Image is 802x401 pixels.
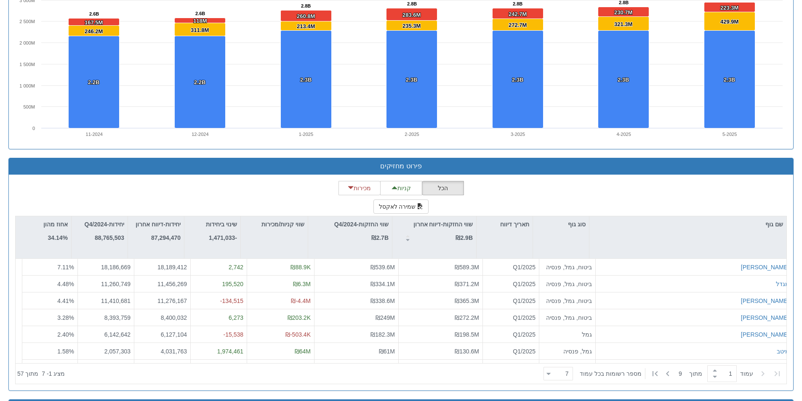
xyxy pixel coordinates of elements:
[486,296,536,305] div: Q1/2025
[26,263,74,271] div: 7.11 %
[614,21,632,27] tspan: 321.3M
[19,62,35,67] tspan: 1 500M
[370,264,395,271] span: ₪539.6M
[26,296,74,305] div: 4.41 %
[486,347,536,355] div: Q1/2025
[151,234,181,241] strong: 87,294,470
[293,280,311,287] span: ₪6.3M
[543,313,592,321] div: ביטוח, גמל, פנסיה
[291,297,311,304] span: ₪-4.4M
[81,347,131,355] div: 2,057,303
[406,77,417,83] tspan: 2.3B
[513,1,522,6] tspan: 2.8B
[509,22,527,28] tspan: 272.7M
[338,181,381,195] button: מכירות
[589,216,786,232] div: שם גוף
[19,83,35,88] tspan: 1 000M
[88,79,99,85] tspan: 2.2B
[373,199,429,214] button: שמירה לאקסל
[741,263,789,271] div: [PERSON_NAME]
[43,220,68,229] p: אחוז מהון
[194,313,243,321] div: 6,273
[85,28,103,35] tspan: 246.2M
[194,263,243,271] div: 2,742
[617,132,631,137] text: 4-2025
[136,220,181,229] p: יחידות-דיווח אחרון
[95,234,124,241] strong: 88,765,503
[618,77,629,83] tspan: 2.3B
[405,132,419,137] text: 2-2025
[679,369,689,378] span: 9
[300,77,312,83] tspan: 2.3B
[81,296,131,305] div: 11,410,681
[455,331,479,337] span: ₪198.5M
[740,369,753,378] span: ‏עמוד
[297,13,315,19] tspan: 260.8M
[724,77,735,83] tspan: 2.3B
[81,263,131,271] div: 18,186,669
[193,18,207,24] tspan: 118M
[376,314,395,321] span: ₪249M
[290,264,311,271] span: ₪88.9K
[301,3,311,8] tspan: 2.8B
[194,347,243,355] div: 1,974,461
[23,104,35,109] text: 500M
[138,330,187,338] div: 6,127,104
[543,330,592,338] div: גמל
[192,132,208,137] text: 12-2024
[370,280,395,287] span: ₪334.1M
[81,330,131,338] div: 6,142,642
[138,279,187,288] div: 11,456,269
[580,369,642,378] span: ‏מספר רשומות בכל עמוד
[456,234,473,241] strong: ₪2.9B
[297,23,315,29] tspan: 213.4M
[370,297,395,304] span: ₪338.6M
[138,347,187,355] div: 4,031,763
[777,347,789,355] button: מיטב
[455,297,479,304] span: ₪365.3M
[509,11,527,17] tspan: 242.7M
[241,216,308,232] div: שווי קניות/מכירות
[138,263,187,271] div: 18,189,412
[512,77,523,83] tspan: 2.3B
[455,348,479,354] span: ₪130.6M
[85,220,124,229] p: יחידות-Q4/2024
[741,313,789,321] button: [PERSON_NAME]
[776,279,789,288] button: מגדל
[209,234,237,241] strong: -1,471,033
[402,23,421,29] tspan: 235.3M
[720,5,738,11] tspan: 223.3M
[26,347,74,355] div: 1.58 %
[285,331,311,337] span: ₪-503.4K
[413,220,473,229] p: שווי החזקות-דיווח אחרון
[543,279,592,288] div: ביטוח, גמל, פנסיה
[486,313,536,321] div: Q1/2025
[455,280,479,287] span: ₪371.2M
[48,234,68,241] strong: 34.14%
[543,347,592,355] div: גמל, פנסיה
[614,9,632,16] tspan: 230.7M
[26,313,74,321] div: 3.28 %
[26,279,74,288] div: 4.48 %
[533,216,589,232] div: סוג גוף
[477,216,533,232] div: תאריך דיווח
[81,313,131,321] div: 8,393,759
[86,132,103,137] text: 11-2024
[194,279,243,288] div: 195,520
[486,263,536,271] div: Q1/2025
[455,314,479,321] span: ₪272.2M
[402,12,421,18] tspan: 283.6M
[741,330,789,338] div: [PERSON_NAME]
[720,19,738,25] tspan: 429.9M
[138,296,187,305] div: 11,276,167
[486,279,536,288] div: Q1/2025
[194,330,243,338] div: -15,538
[543,263,592,271] div: ביטוח, גמל, פנסיה
[288,314,311,321] span: ₪203.2K
[17,364,65,383] div: ‏מציג 1 - 7 ‏ מתוך 57
[85,19,103,26] tspan: 167.5M
[380,181,422,195] button: קניות
[511,132,525,137] text: 3-2025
